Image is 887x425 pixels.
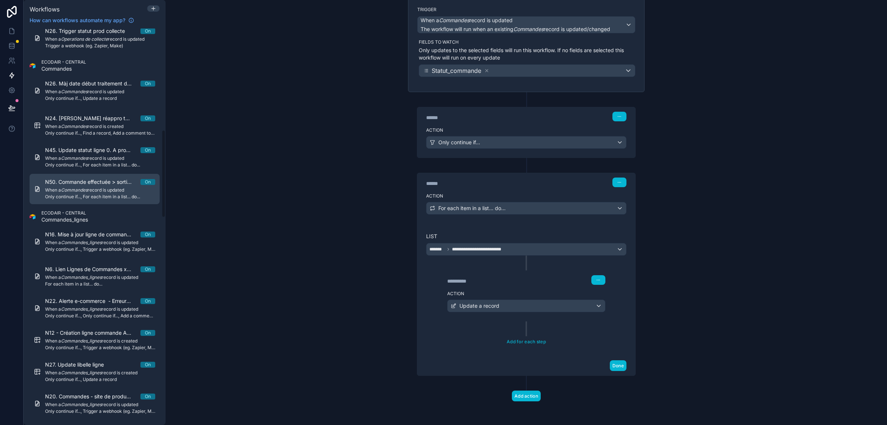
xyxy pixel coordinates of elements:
[421,17,513,24] span: When a record is updated
[432,66,481,75] span: Statut_commande
[512,391,541,401] button: Add action
[513,26,544,32] em: Commandes
[447,300,605,312] button: Update a record
[27,17,137,24] a: How can workflows automate my app?
[504,336,548,347] button: Add for each step
[30,6,60,13] span: Workflows
[459,302,499,310] span: Update a record
[30,17,125,24] span: How can workflows automate my app?
[438,139,480,146] span: Only continue if...
[426,233,626,240] label: List
[610,360,626,371] button: Done
[447,291,605,297] label: Action
[419,39,635,45] label: Fields to watch
[439,17,469,23] em: Commandes
[426,202,626,215] button: For each item in a list... do...
[426,127,626,133] label: Action
[426,193,626,199] label: Action
[419,47,635,61] p: Only updates to the selected fields will run this workflow. If no fields are selected this workfl...
[417,7,635,13] label: Trigger
[426,136,626,149] button: Only continue if...
[421,26,610,32] span: The workflow will run when an existing record is updated/changed
[419,64,635,77] button: Statut_commande
[417,16,635,33] button: When aCommandesrecord is updatedThe workflow will run when an existingCommandesrecord is updated/...
[438,205,506,212] span: For each item in a list... do...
